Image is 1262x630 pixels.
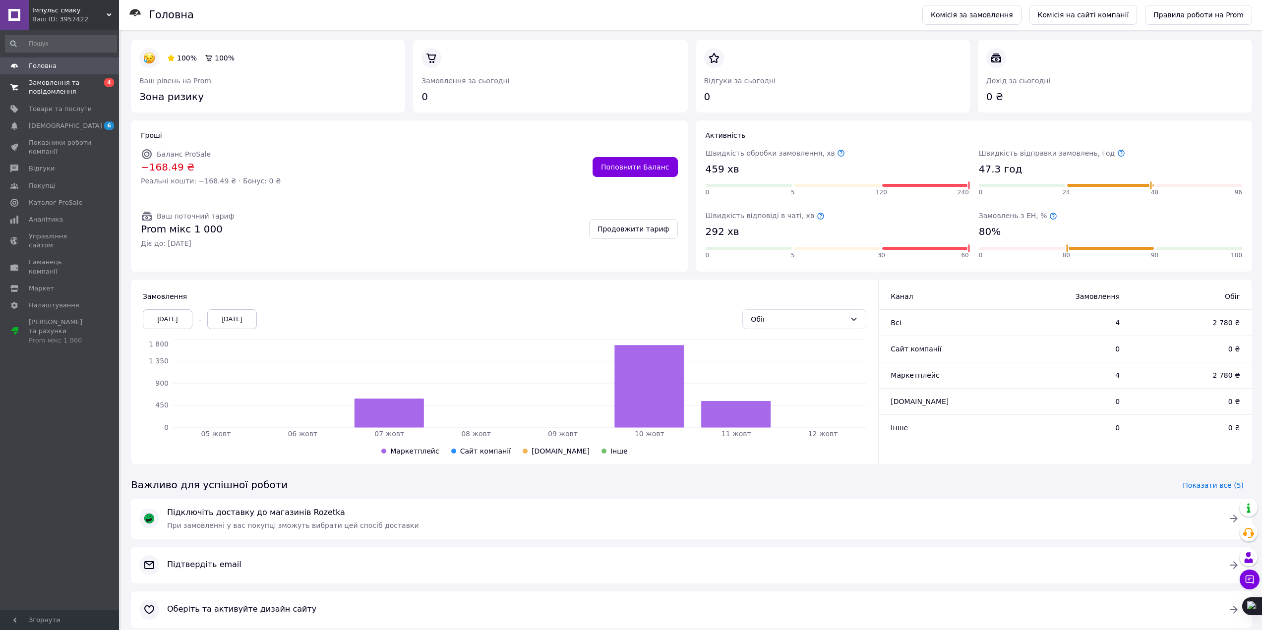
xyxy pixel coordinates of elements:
[157,150,211,158] span: Баланс ProSale
[1140,423,1240,433] span: 0 ₴
[32,15,119,24] div: Ваш ID: 3957422
[149,357,169,365] tspan: 1 350
[215,54,235,62] span: 100%
[1140,291,1240,301] span: Обіг
[29,215,63,224] span: Аналітика
[979,149,1125,157] span: Швидкість відправки замовлень, год
[29,318,92,345] span: [PERSON_NAME] та рахунки
[706,225,739,239] span: 292 хв
[1029,5,1138,25] a: Комісія на сайті компанії
[141,222,235,236] span: Prom мікс 1 000
[891,345,941,353] span: Сайт компанії
[1140,370,1240,380] span: 2 780 ₴
[374,430,404,438] tspan: 07 жовт
[149,9,194,21] h1: Головна
[29,181,56,190] span: Покупці
[141,176,281,186] span: Реальні кошти: −168.49 ₴ · Бонус: 0 ₴
[164,423,169,431] tspan: 0
[201,430,231,438] tspan: 05 жовт
[922,5,1022,25] a: Комісія за замовлення
[958,188,969,197] span: 240
[532,447,590,455] span: [DOMAIN_NAME]
[1015,291,1120,301] span: Замовлення
[1140,318,1240,328] span: 2 780 ₴
[979,162,1022,176] span: 47.3 год
[891,398,949,405] span: [DOMAIN_NAME]
[1145,5,1252,25] a: Правила роботи на Prom
[167,521,419,529] span: При замовленні у вас покупці зможуть вибрати цей спосіб доставки
[593,157,678,177] a: Поповнити Баланс
[635,430,664,438] tspan: 10 жовт
[131,591,1252,628] a: Оберіть та активуйте дизайн сайту
[131,478,288,492] span: Важливо для успішної роботи
[1015,397,1120,406] span: 0
[706,131,746,139] span: Активність
[157,212,235,220] span: Ваш поточний тариф
[1183,480,1244,490] span: Показати все (5)
[876,188,887,197] span: 120
[155,379,169,387] tspan: 900
[791,188,795,197] span: 5
[167,559,1216,571] span: Підтвердіть email
[390,447,439,455] span: Маркетплейс
[143,309,192,329] div: [DATE]
[131,547,1252,583] button: Підтвердіть email
[1151,251,1158,260] span: 90
[32,6,107,15] span: Імпульс смаку
[149,340,169,348] tspan: 1 800
[141,131,162,139] span: Гроші
[1140,344,1240,354] span: 0 ₴
[1140,397,1240,406] span: 0 ₴
[1063,188,1070,197] span: 24
[131,499,1252,539] a: Підключіть доставку до магазинів RozetkaПри замовленні у вас покупці зможуть вибрати цей спосіб д...
[706,212,825,220] span: Швидкість відповіді в чаті, хв
[751,314,846,325] div: Обіг
[1015,318,1120,328] span: 4
[878,251,885,260] span: 30
[979,212,1057,220] span: Замовлень з ЕН, %
[29,336,92,345] div: Prom мікс 1 000
[979,225,1001,239] span: 80%
[1235,188,1242,197] span: 96
[589,219,678,239] a: Продовжити тариф
[141,160,281,174] span: −168.49 ₴
[706,188,710,197] span: 0
[1231,251,1242,260] span: 100
[1151,188,1158,197] span: 48
[104,78,114,87] span: 4
[706,251,710,260] span: 0
[808,430,838,438] tspan: 12 жовт
[141,238,235,248] span: Діє до: [DATE]
[177,54,197,62] span: 100%
[1015,370,1120,380] span: 4
[29,121,102,130] span: [DEMOGRAPHIC_DATA]
[891,319,901,327] span: Всi
[1063,251,1070,260] span: 80
[143,292,187,300] span: Замовлення
[29,61,57,70] span: Головна
[961,251,968,260] span: 60
[706,149,845,157] span: Швидкість обробки замовлення, хв
[29,232,92,250] span: Управління сайтом
[155,401,169,409] tspan: 450
[29,105,92,114] span: Товари та послуги
[610,447,628,455] span: Інше
[891,371,939,379] span: Маркетплейс
[29,78,92,96] span: Замовлення та повідомлення
[167,604,1216,615] span: Оберіть та активуйте дизайн сайту
[979,188,983,197] span: 0
[460,447,511,455] span: Сайт компанії
[29,198,82,207] span: Каталог ProSale
[29,164,55,173] span: Відгуки
[29,138,92,156] span: Показники роботи компанії
[29,284,54,293] span: Маркет
[891,424,908,432] span: Інше
[5,35,117,53] input: Пошук
[29,258,92,276] span: Гаманець компанії
[1015,344,1120,354] span: 0
[104,121,114,130] span: 6
[1015,423,1120,433] span: 0
[891,292,913,300] span: Канал
[979,251,983,260] span: 0
[288,430,317,438] tspan: 06 жовт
